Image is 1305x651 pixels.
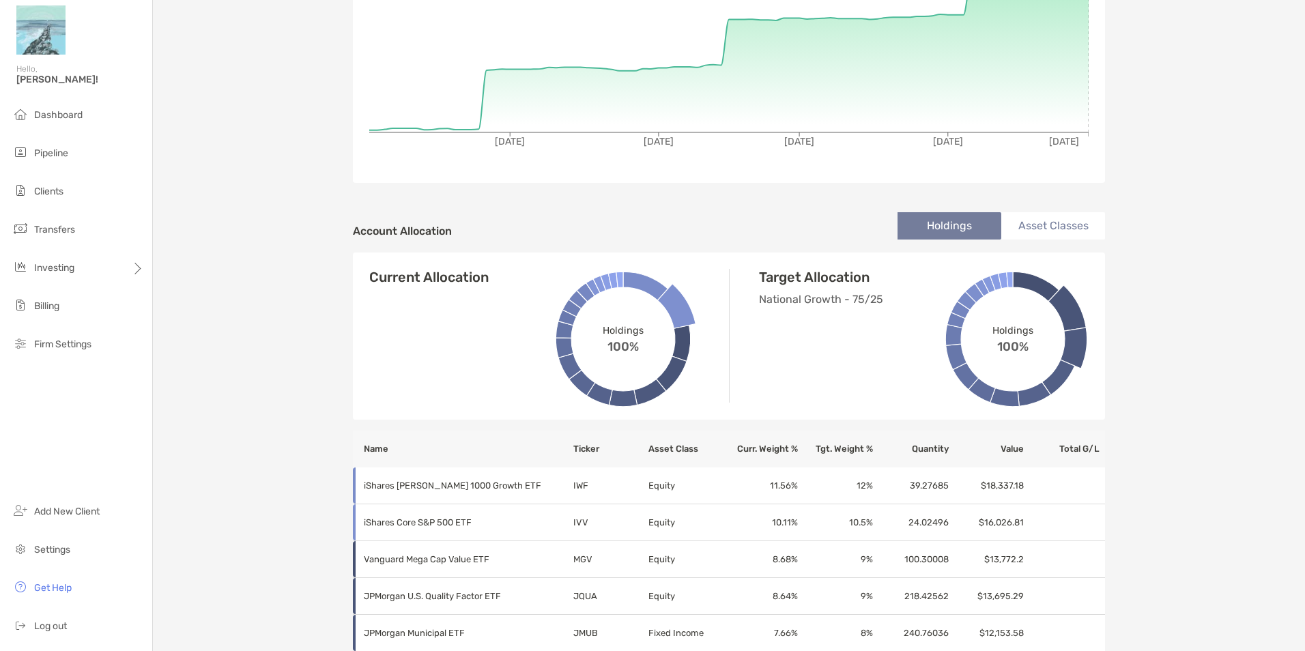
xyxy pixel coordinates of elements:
span: Billing [34,300,59,312]
tspan: [DATE] [644,136,674,147]
img: get-help icon [12,579,29,595]
th: Value [949,431,1024,467]
span: Get Help [34,582,72,594]
td: 9 % [799,578,874,615]
img: pipeline icon [12,144,29,160]
img: firm-settings icon [12,335,29,351]
th: Curr. Weight % [723,431,798,467]
tspan: [DATE] [933,136,963,147]
span: Investing [34,262,74,274]
span: Firm Settings [34,338,91,350]
td: 12 % [799,467,874,504]
td: 100.30008 [874,541,949,578]
td: Equity [648,467,723,504]
p: National Growth - 75/25 [759,291,971,308]
td: IWF [573,467,648,504]
p: JPMorgan U.S. Quality Factor ETF [364,588,555,605]
td: JQUA [573,578,648,615]
h4: Target Allocation [759,269,971,285]
span: Transfers [34,224,75,235]
img: logout icon [12,617,29,633]
td: Equity [648,541,723,578]
img: add_new_client icon [12,502,29,519]
h4: Current Allocation [369,269,489,285]
td: Equity [648,578,723,615]
img: settings icon [12,540,29,557]
span: Pipeline [34,147,68,159]
h4: Account Allocation [353,225,452,237]
img: transfers icon [12,220,29,237]
th: Ticker [573,431,648,467]
span: Dashboard [34,109,83,121]
td: $13,695.29 [949,578,1024,615]
span: Add New Client [34,506,100,517]
tspan: [DATE] [1049,136,1079,147]
td: 218.42562 [874,578,949,615]
span: Log out [34,620,67,632]
td: 8.68 % [723,541,798,578]
td: Equity [648,504,723,541]
p: Vanguard Mega Cap Value ETF [364,551,555,568]
p: JPMorgan Municipal ETF [364,624,555,641]
img: Zoe Logo [16,5,66,55]
span: Holdings [992,324,1033,336]
td: 11.56 % [723,467,798,504]
th: Name [353,431,573,467]
td: IVV [573,504,648,541]
td: MGV [573,541,648,578]
img: investing icon [12,259,29,275]
td: 9 % [799,541,874,578]
td: $18,337.18 [949,467,1024,504]
th: Quantity [874,431,949,467]
td: $16,026.81 [949,504,1024,541]
td: 10.5 % [799,504,874,541]
li: Holdings [898,212,1001,240]
span: Holdings [603,324,643,336]
th: Asset Class [648,431,723,467]
td: 39.27685 [874,467,949,504]
li: Asset Classes [1001,212,1105,240]
img: clients icon [12,182,29,199]
span: Clients [34,186,63,197]
th: Total G/L [1024,431,1105,467]
p: iShares Core S&P 500 ETF [364,514,555,531]
td: 10.11 % [723,504,798,541]
span: 100% [997,336,1029,353]
p: iShares Russell 1000 Growth ETF [364,477,555,494]
img: dashboard icon [12,106,29,122]
tspan: [DATE] [495,136,525,147]
span: 100% [607,336,639,353]
img: billing icon [12,297,29,313]
th: Tgt. Weight % [799,431,874,467]
tspan: [DATE] [784,136,814,147]
td: 8.64 % [723,578,798,615]
td: $13,772.2 [949,541,1024,578]
span: [PERSON_NAME]! [16,74,144,85]
td: 24.02496 [874,504,949,541]
span: Settings [34,544,70,555]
